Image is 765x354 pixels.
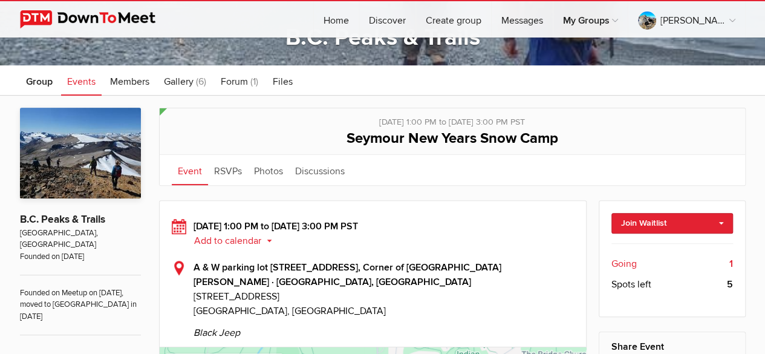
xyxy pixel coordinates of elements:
b: 5 [727,277,733,292]
span: [STREET_ADDRESS] [194,289,575,304]
span: [GEOGRAPHIC_DATA], [GEOGRAPHIC_DATA] [20,228,141,251]
a: Gallery (6) [158,65,212,96]
img: B.C. Peaks & Trails [20,108,141,198]
a: Events [61,65,102,96]
b: 1 [729,257,733,271]
span: Founded on [DATE] [20,251,141,263]
span: Group [26,76,53,88]
span: (6) [196,76,206,88]
span: [GEOGRAPHIC_DATA], [GEOGRAPHIC_DATA] [194,305,386,317]
button: Add to calendar [194,235,281,246]
span: Founded on Meetup on [DATE], moved to [GEOGRAPHIC_DATA] in [DATE] [20,275,141,323]
a: Members [104,65,155,96]
a: [PERSON_NAME] [628,1,745,38]
a: Group [20,65,59,96]
a: Photos [248,155,289,185]
a: Messages [492,1,553,38]
span: Seymour New Years Snow Camp [347,129,558,147]
a: Create group [416,1,491,38]
span: Going [611,257,637,271]
a: My Groups [553,1,628,38]
a: Event [172,155,208,185]
span: Forum [221,76,248,88]
div: [DATE] 1:00 PM to [DATE] 3:00 PM PST [172,219,575,248]
b: A & W parking lot [STREET_ADDRESS], Corner of [GEOGRAPHIC_DATA][PERSON_NAME] · [GEOGRAPHIC_DATA],... [194,261,501,288]
a: Discover [359,1,415,38]
a: RSVPs [208,155,248,185]
img: DownToMeet [20,10,174,28]
span: Members [110,76,149,88]
a: Join Waitlist [611,213,733,234]
a: Files [267,65,299,96]
span: Spots left [611,277,651,292]
span: Events [67,76,96,88]
span: Black Jeep [194,318,575,340]
a: Home [314,1,359,38]
span: Files [273,76,293,88]
a: Forum (1) [215,65,264,96]
span: Gallery [164,76,194,88]
a: B.C. Peaks & Trails [20,213,105,226]
a: Discussions [289,155,351,185]
div: [DATE] 1:00 PM to [DATE] 3:00 PM PST [172,108,733,129]
span: (1) [250,76,258,88]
